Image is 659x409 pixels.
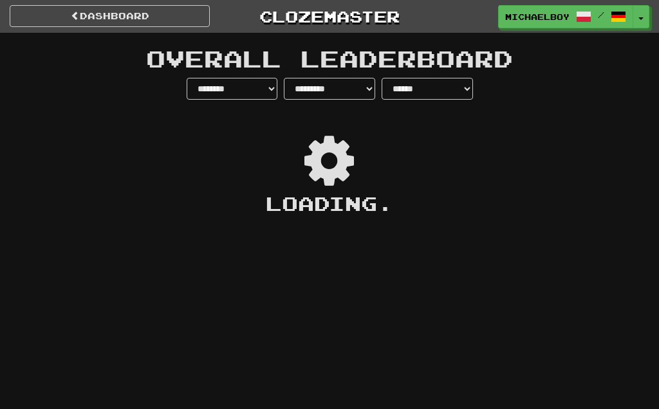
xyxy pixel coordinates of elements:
span: / [598,10,604,19]
a: Clozemaster [229,5,429,28]
div: Loading . [183,190,476,217]
span: MichaelBoy [505,11,570,23]
a: MichaelBoy / [498,5,633,28]
h1: Overall Leaderboard [27,46,632,71]
a: dashboard [10,5,210,27]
